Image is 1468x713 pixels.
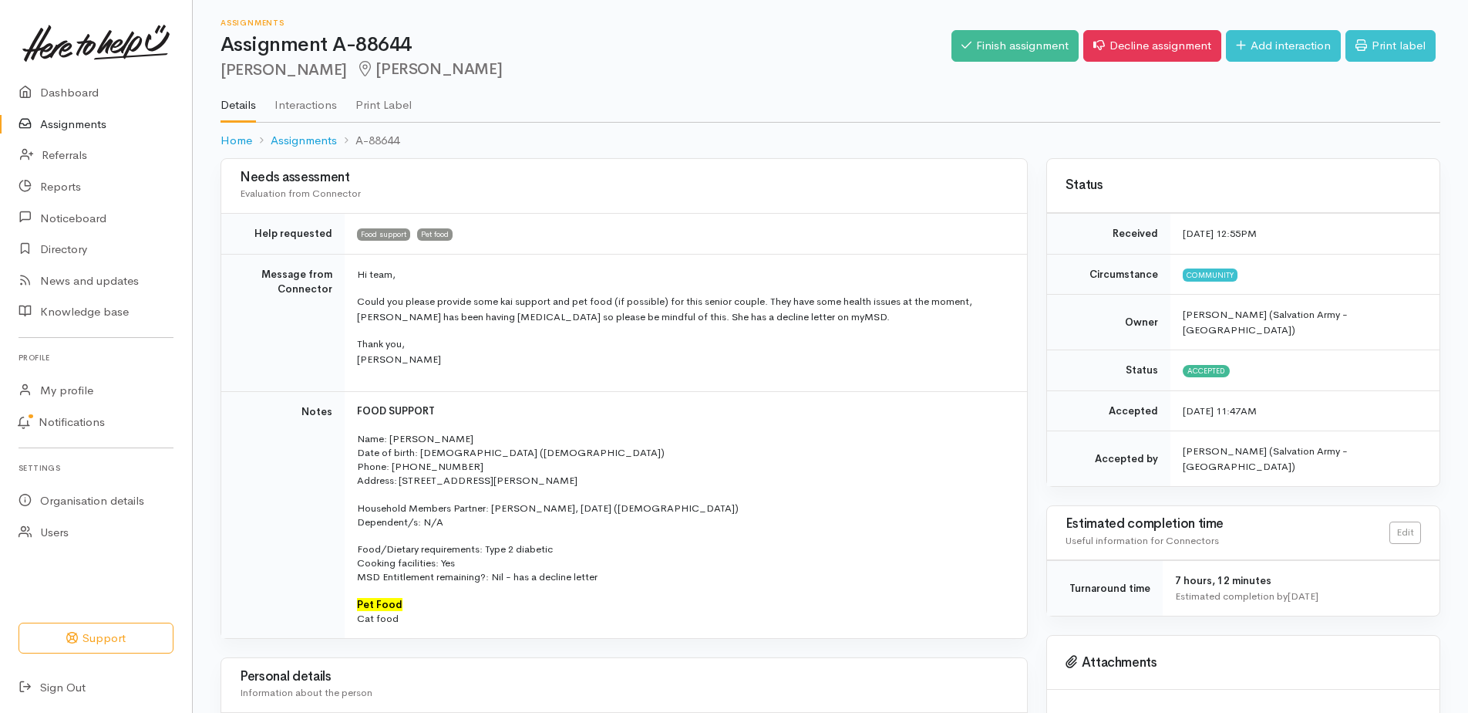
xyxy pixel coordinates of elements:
[1047,295,1170,350] td: Owner
[357,432,473,445] span: Name: [PERSON_NAME]
[1047,254,1170,295] td: Circumstance
[1170,431,1439,487] td: [PERSON_NAME] (Salvation Army - [GEOGRAPHIC_DATA])
[1183,365,1230,377] span: Accepted
[357,612,399,625] span: Cat food
[1066,517,1389,532] h3: Estimated completion time
[337,132,399,150] li: A-88644
[221,61,951,79] h2: [PERSON_NAME]
[19,347,173,368] h6: Profile
[1183,227,1257,240] time: [DATE] 12:55PM
[221,19,951,27] h6: Assignments
[1183,269,1237,281] span: Community
[221,392,345,639] td: Notes
[221,132,252,150] a: Home
[357,598,402,611] span: Pet Food
[221,78,256,123] a: Details
[1047,561,1163,617] td: Turnaround time
[221,254,345,392] td: Message from Connector
[274,78,337,121] a: Interactions
[357,446,665,459] span: Date of birth: [DEMOGRAPHIC_DATA] ([DEMOGRAPHIC_DATA])
[1083,30,1221,62] a: Decline assignment
[357,502,739,515] span: Household Members Partner: [PERSON_NAME], [DATE] ([DEMOGRAPHIC_DATA])
[221,34,951,56] h1: Assignment A-88644
[357,515,443,529] span: Dependent/s: N/A
[356,59,502,79] span: [PERSON_NAME]
[240,187,361,200] span: Evaluation from Connector
[357,556,455,569] span: Cooking facilities: Yes
[1288,590,1318,603] time: [DATE]
[19,623,173,654] button: Support
[1066,534,1219,547] span: Useful information for Connectors
[1066,178,1421,193] h3: Status
[357,228,410,241] span: Food support
[240,686,372,699] span: Information about the person
[240,171,1008,185] h3: Needs assessment
[357,570,598,583] span: MSD Entitlement remaining?: Nil - has a decline letter
[357,542,553,556] span: Food/Dietary requirements: Type 2 diabetic
[357,267,1008,282] p: Hi team,
[221,123,1440,159] nav: breadcrumb
[1226,30,1341,62] a: Add interaction
[1047,390,1170,431] td: Accepted
[271,132,337,150] a: Assignments
[1175,589,1421,604] div: Estimated completion by
[357,294,1008,324] p: Could you please provide some kai support and pet food (if possible) for this senior couple. They...
[357,336,1008,367] p: Thank you, [PERSON_NAME]
[1183,308,1348,336] span: [PERSON_NAME] (Salvation Army - [GEOGRAPHIC_DATA])
[1047,350,1170,391] td: Status
[1175,574,1271,587] span: 7 hours, 12 minutes
[357,404,435,417] b: FOOD SUPPORT
[1183,404,1257,417] time: [DATE] 11:47AM
[951,30,1079,62] a: Finish assignment
[19,458,173,478] h6: Settings
[240,670,1008,684] h3: Personal details
[1066,655,1421,671] h3: Attachments
[221,214,345,255] td: Help requested
[1047,214,1170,255] td: Received
[1047,431,1170,487] td: Accepted by
[417,228,453,241] span: Pet food
[1389,522,1421,544] a: Edit
[357,460,483,473] span: Phone: [PHONE_NUMBER]
[355,78,412,121] a: Print Label
[1345,30,1436,62] a: Print label
[357,474,577,487] span: Address: [STREET_ADDRESS][PERSON_NAME]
